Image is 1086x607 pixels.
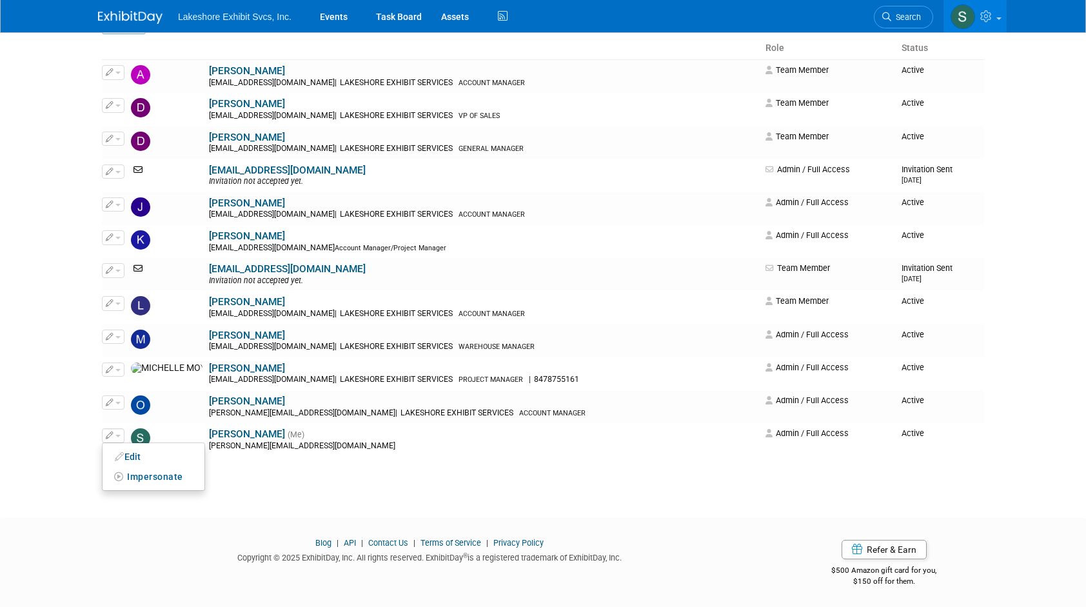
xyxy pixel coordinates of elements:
span: ACCOUNT MANAGER [459,210,525,219]
span: LAKESHORE EXHIBIT SERVICES [337,111,457,120]
span: Impersonate [127,472,183,482]
span: 8478755161 [531,375,583,384]
span: Search [891,12,921,22]
span: Team Member [765,132,829,141]
a: Edit [103,448,204,466]
a: [EMAIL_ADDRESS][DOMAIN_NAME] [209,263,366,275]
img: LAYNE PHILLIPS [131,296,150,315]
span: ACCOUNT MANAGER [459,310,525,318]
span: Active [902,296,924,306]
img: Stephen Hurn [131,428,150,448]
span: | [335,210,337,219]
th: Status [896,37,984,59]
img: Stephen Hurn [951,5,975,29]
a: [PERSON_NAME] [209,330,285,341]
a: Search [874,6,933,28]
img: MARK FELA [131,330,150,349]
a: [PERSON_NAME] [209,363,285,374]
span: (Me) [288,430,304,439]
span: Admin / Full Access [765,330,849,339]
span: Admin / Full Access [765,428,849,438]
span: | [335,309,337,318]
span: Active [902,132,924,141]
a: Blog [315,538,331,548]
span: | [358,538,366,548]
span: Active [902,230,924,240]
div: [EMAIL_ADDRESS][DOMAIN_NAME] [209,210,757,220]
a: Contact Us [368,538,408,548]
span: PROJECT MANAGER [459,375,523,384]
div: Copyright © 2025 ExhibitDay, Inc. All rights reserved. ExhibitDay is a registered trademark of Ex... [98,549,761,564]
span: | [333,538,342,548]
span: Admin / Full Access [765,164,850,174]
div: [EMAIL_ADDRESS][DOMAIN_NAME] [209,309,757,319]
div: $500 Amazon gift card for you, [780,557,989,586]
span: VP OF SALES [459,112,500,120]
span: | [483,538,491,548]
a: [PERSON_NAME] [209,98,285,110]
div: [EMAIL_ADDRESS][DOMAIN_NAME] [209,375,757,385]
a: [EMAIL_ADDRESS][DOMAIN_NAME] [209,164,366,176]
span: Team Member [765,98,829,108]
span: ACCOUNT MANAGER [519,409,586,417]
span: Invitation Sent [902,263,953,283]
span: Active [902,98,924,108]
span: Invitation Sent [902,164,953,184]
small: [DATE] [902,275,922,283]
span: | [529,375,531,384]
div: Invitation not accepted yet. [209,276,757,286]
a: [PERSON_NAME] [209,395,285,407]
span: WAREHOUSE MANAGER [459,343,535,351]
a: [PERSON_NAME] [209,428,285,440]
a: Refer & Earn [842,540,927,559]
div: [EMAIL_ADDRESS][DOMAIN_NAME] [209,342,757,352]
span: Account Manager/Project Manager [335,244,446,252]
div: [EMAIL_ADDRESS][DOMAIN_NAME] [209,78,757,88]
span: Admin / Full Access [765,197,849,207]
div: [PERSON_NAME][EMAIL_ADDRESS][DOMAIN_NAME] [209,441,757,452]
span: | [335,144,337,153]
span: Active [902,395,924,405]
span: Admin / Full Access [765,230,849,240]
span: LAKESHORE EXHIBIT SERVICES [337,342,457,351]
span: | [335,111,337,120]
span: | [335,375,337,384]
img: Keisha Davis [131,230,150,250]
a: API [344,538,356,548]
span: GENERAL MANAGER [459,144,524,153]
div: [EMAIL_ADDRESS][DOMAIN_NAME] [209,144,757,154]
span: Team Member [765,296,829,306]
span: LAKESHORE EXHIBIT SERVICES [337,375,457,384]
div: $150 off for them. [780,576,989,587]
a: [PERSON_NAME] [209,132,285,143]
span: Team Member [765,65,829,75]
span: | [335,78,337,87]
span: | [410,538,419,548]
th: Role [760,37,896,59]
a: Privacy Policy [493,538,544,548]
img: Olivia Satala [131,395,150,415]
a: [PERSON_NAME] [209,197,285,209]
div: [EMAIL_ADDRESS][DOMAIN_NAME] [209,243,757,254]
div: Invitation not accepted yet. [209,177,757,187]
img: Dave Desalvo [131,98,150,117]
a: [PERSON_NAME] [209,230,285,242]
span: LAKESHORE EXHIBIT SERVICES [337,210,457,219]
span: Active [902,65,924,75]
span: LAKESHORE EXHIBIT SERVICES [337,309,457,318]
div: [PERSON_NAME][EMAIL_ADDRESS][DOMAIN_NAME] [209,408,757,419]
img: Amanda Koss [131,65,150,85]
span: LAKESHORE EXHIBIT SERVICES [337,78,457,87]
span: Active [902,363,924,372]
span: LAKESHORE EXHIBIT SERVICES [337,144,457,153]
span: Team Member [765,263,830,273]
img: Julie Ratio [131,197,150,217]
span: | [335,342,337,351]
div: [EMAIL_ADDRESS][DOMAIN_NAME] [209,111,757,121]
a: [PERSON_NAME] [209,65,285,77]
sup: ® [463,552,468,559]
img: Debbie Satala [131,132,150,151]
span: Active [902,330,924,339]
button: Impersonate [109,468,190,486]
a: Terms of Service [420,538,481,548]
